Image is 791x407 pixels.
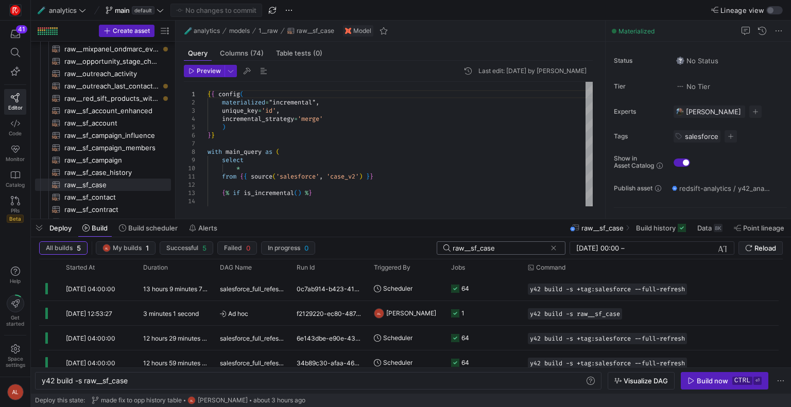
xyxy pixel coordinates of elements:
[576,244,619,252] input: Start datetime
[35,55,171,67] div: Press SPACE to select this row.
[4,166,26,192] a: Catalog
[208,148,222,156] span: with
[64,154,159,166] span: raw__sf_campaign​​​​​​​​​​
[92,224,108,232] span: Build
[49,224,72,232] span: Deploy
[184,156,195,164] div: 9
[294,189,298,197] span: (
[530,360,685,367] span: y42 build -s +tag:salesforce --full-refresh
[115,6,130,14] span: main
[211,90,215,98] span: {
[217,241,257,255] button: Failed0
[374,308,384,318] div: AL
[222,189,226,197] span: {
[290,350,368,375] div: 34b89c30-afaa-4665-b71f-cca3145a443e
[732,377,752,385] kbd: ctrl
[113,244,142,252] span: My builds
[66,334,115,342] span: [DATE] 04:00:00
[224,244,242,252] span: Failed
[250,50,264,57] span: (74)
[359,172,363,181] span: )
[4,381,26,403] button: AL
[6,356,25,368] span: Space settings
[7,384,24,400] div: AL
[39,241,88,255] button: All builds5
[101,397,182,404] span: made fix to opp history table
[530,335,685,342] span: y42 build -s +tag:salesforce --full-refresh
[636,224,676,232] span: Build history
[478,67,587,75] div: Last edit: [DATE] by [PERSON_NAME]
[184,65,225,77] button: Preview
[198,224,217,232] span: Alerts
[35,154,171,166] a: raw__sf_campaign​​​​​​​​​​
[681,372,768,390] button: Build nowctrl⏎
[240,172,244,181] span: {
[743,224,784,232] span: Point lineage
[627,244,694,252] input: End datetime
[35,141,171,154] div: Press SPACE to select this row.
[4,25,26,43] button: 41
[729,219,789,237] button: Point lineage
[198,397,248,404] span: [PERSON_NAME]
[35,117,171,129] div: Press SPACE to select this row.
[128,224,178,232] span: Build scheduler
[256,25,281,37] button: 1__raw
[370,172,373,181] span: }
[618,27,655,35] span: Materialized
[184,172,195,181] div: 11
[143,264,168,271] span: Duration
[64,130,159,141] span: raw__sf_campaign_influence​​​​​​​​​​
[35,80,171,92] div: Press SPACE to select this row.
[298,115,323,123] span: 'merge'
[276,50,322,57] span: Table tests
[227,25,252,37] button: models
[233,189,240,197] span: if
[35,216,171,228] div: Press SPACE to select this row.
[326,172,359,181] span: 'case_v2'
[220,277,284,301] span: salesforce_full_refesh_weekly
[614,185,652,192] span: Publish asset
[383,350,412,375] span: Scheduler
[614,83,665,90] span: Tier
[294,115,298,123] span: =
[6,314,24,327] span: Get started
[35,129,171,141] div: Press SPACE to select this row.
[202,244,207,252] span: 5
[184,123,195,131] div: 5
[7,215,24,223] span: Beta
[608,372,675,390] button: Visualize DAG
[676,57,718,65] span: No Status
[184,205,195,214] div: 15
[614,108,665,115] span: Experts
[614,57,665,64] span: Status
[669,182,772,195] button: redsift-analytics / y42_analytics_main / raw__sf_case
[166,244,198,252] span: Successful
[222,98,265,107] span: materialized
[143,285,228,293] y42-duration: 13 hours 9 minutes 7 seconds
[244,172,247,181] span: {
[226,189,229,197] span: %
[220,326,284,350] span: salesforce_full_refesh_weekly
[184,197,195,205] div: 14
[244,189,294,197] span: is_incremental
[276,172,319,181] span: 'salesforce'
[9,130,22,136] span: Code
[99,25,154,37] button: Create asset
[208,131,211,139] span: }
[9,278,22,284] span: Help
[96,241,156,255] button: ALMy builds1
[184,189,195,197] div: 13
[35,191,171,203] a: raw__sf_contact​​​​​​​​​​
[251,172,272,181] span: source
[222,205,402,214] span: -- this filter will only be applied on an incremen
[614,155,654,169] span: Show in Asset Catalog
[113,27,150,34] span: Create asset
[353,27,371,34] span: Model
[35,166,171,179] a: raw__sf_case_history​​​​​​​​​​
[211,131,215,139] span: }
[35,203,171,216] a: raw__sf_contract​​​​​​​​​​
[49,6,77,14] span: analytics
[383,326,412,350] span: Scheduler
[246,244,250,252] span: 0
[64,56,159,67] span: raw__opportunity_stage_changes_history​​​​​​​​​​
